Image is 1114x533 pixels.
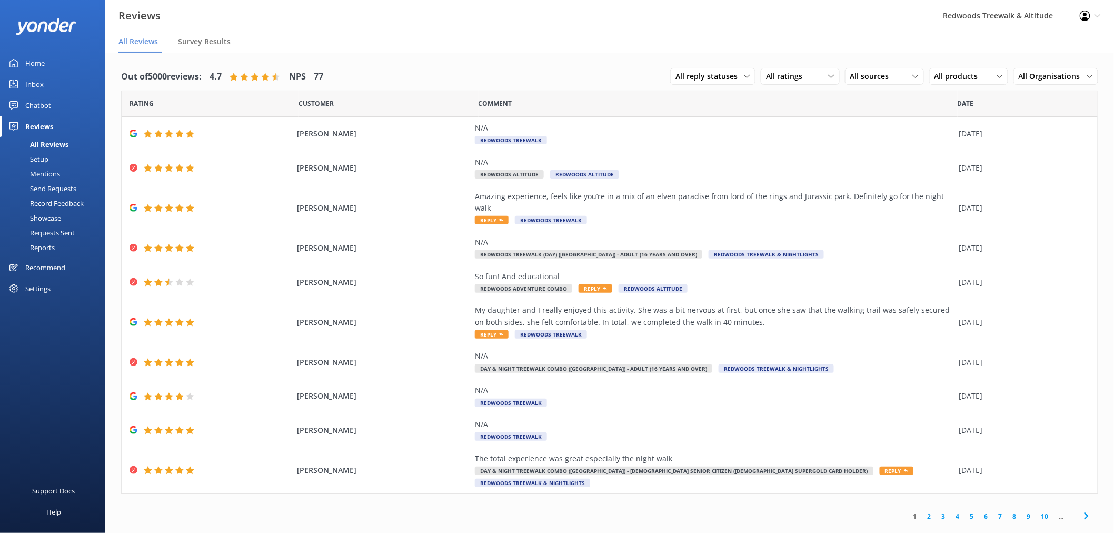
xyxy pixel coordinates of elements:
div: Amazing experience, feels like you’re in a mix of an elven paradise from lord of the rings and Ju... [475,191,954,214]
span: Day & Night Treewalk Combo ([GEOGRAPHIC_DATA]) - [DEMOGRAPHIC_DATA] Senior Citizen ([DEMOGRAPHIC_... [475,467,873,475]
span: Redwoods Treewalk (Day) ([GEOGRAPHIC_DATA]) - Adult (16 years and over) [475,250,702,259]
span: Reply [475,330,509,339]
div: N/A [475,384,954,396]
span: Day & Night Treewalk Combo ([GEOGRAPHIC_DATA]) - Adult (16 years and over) [475,364,712,373]
span: Redwoods Treewalk [475,399,547,407]
span: [PERSON_NAME] [297,128,470,140]
span: Date [299,98,334,108]
span: [PERSON_NAME] [297,465,470,476]
img: yonder-white-logo.png [16,18,76,35]
a: Requests Sent [6,225,105,240]
div: Setup [6,152,48,166]
div: N/A [475,156,954,168]
div: Mentions [6,166,60,181]
div: Send Requests [6,181,76,196]
span: Redwoods Treewalk & Nightlights [719,364,834,373]
a: Record Feedback [6,196,105,211]
a: 8 [1008,511,1022,521]
a: 9 [1022,511,1036,521]
div: N/A [475,122,954,134]
div: [DATE] [959,128,1085,140]
span: [PERSON_NAME] [297,242,470,254]
span: All reply statuses [675,71,744,82]
span: All products [934,71,984,82]
a: 5 [965,511,979,521]
a: 2 [922,511,937,521]
span: ... [1054,511,1069,521]
div: [DATE] [959,317,1085,328]
span: Redwoods Treewalk [475,136,547,144]
span: [PERSON_NAME] [297,317,470,328]
span: All ratings [766,71,809,82]
a: Send Requests [6,181,105,196]
a: Showcase [6,211,105,225]
div: Chatbot [25,95,51,116]
div: N/A [475,236,954,248]
div: All Reviews [6,137,68,152]
span: [PERSON_NAME] [297,357,470,368]
span: All Organisations [1019,71,1087,82]
div: [DATE] [959,357,1085,368]
div: Settings [25,278,51,299]
span: Redwoods Adventure Combo [475,284,572,293]
a: All Reviews [6,137,105,152]
span: Redwoods Treewalk [515,216,587,224]
a: 4 [951,511,965,521]
h4: 77 [314,70,323,84]
div: Reports [6,240,55,255]
div: [DATE] [959,277,1085,288]
span: Reply [579,284,612,293]
span: [PERSON_NAME] [297,277,470,288]
a: 6 [979,511,993,521]
h3: Reviews [118,7,161,24]
span: Redwoods Altitude [619,284,688,293]
div: N/A [475,419,954,430]
span: Redwoods Treewalk [515,330,587,339]
span: [PERSON_NAME] [297,390,470,402]
h4: 4.7 [210,70,222,84]
div: Recommend [25,257,65,278]
div: [DATE] [959,390,1085,402]
a: Mentions [6,166,105,181]
div: [DATE] [959,162,1085,174]
span: Reply [880,467,913,475]
div: Help [46,501,61,522]
span: [PERSON_NAME] [297,202,470,214]
div: [DATE] [959,465,1085,476]
a: Setup [6,152,105,166]
div: [DATE] [959,242,1085,254]
span: Question [479,98,512,108]
span: Date [130,98,154,108]
div: Requests Sent [6,225,75,240]
span: Redwoods Treewalk & Nightlights [475,479,590,487]
div: The total experience was great especially the night walk [475,453,954,465]
a: Reports [6,240,105,255]
span: Date [958,98,974,108]
span: [PERSON_NAME] [297,425,470,436]
div: My daughter and I really enjoyed this activity. She was a bit nervous at first, but once she saw ... [475,304,954,328]
div: Record Feedback [6,196,84,211]
span: Redwoods Treewalk [475,432,547,441]
a: 10 [1036,511,1054,521]
span: Redwoods Altitude [475,170,544,179]
span: All sources [850,71,896,82]
div: [DATE] [959,425,1085,436]
div: N/A [475,350,954,362]
div: Showcase [6,211,61,225]
h4: Out of 5000 reviews: [121,70,202,84]
div: Home [25,53,45,74]
span: Redwoods Treewalk & Nightlights [709,250,824,259]
div: [DATE] [959,202,1085,214]
a: 7 [993,511,1008,521]
a: 1 [908,511,922,521]
h4: NPS [289,70,306,84]
span: Redwoods Altitude [550,170,619,179]
a: 3 [937,511,951,521]
span: Reply [475,216,509,224]
span: [PERSON_NAME] [297,162,470,174]
span: Survey Results [178,36,231,47]
div: So fun! And educational [475,271,954,282]
div: Support Docs [33,480,75,501]
div: Reviews [25,116,53,137]
span: All Reviews [118,36,158,47]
